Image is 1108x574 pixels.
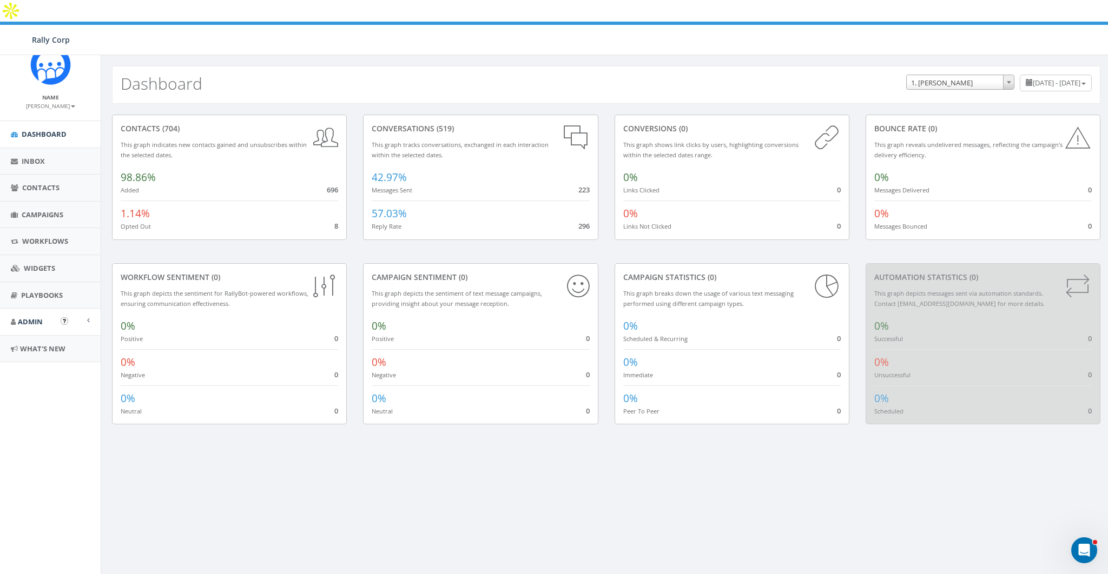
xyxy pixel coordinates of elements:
[372,170,407,184] span: 42.97%
[874,123,1092,134] div: Bounce Rate
[21,290,63,300] span: Playbooks
[121,319,135,333] span: 0%
[623,289,794,308] small: This graph breaks down the usage of various text messaging performed using different campaign types.
[623,272,841,283] div: Campaign Statistics
[623,186,659,194] small: Links Clicked
[874,335,903,343] small: Successful
[1088,185,1092,195] span: 0
[457,272,467,282] span: (0)
[1088,333,1092,343] span: 0
[926,123,937,134] span: (0)
[372,123,589,134] div: conversations
[578,185,590,195] span: 223
[209,272,220,282] span: (0)
[623,141,799,159] small: This graph shows link clicks by users, highlighting conversions within the selected dates range.
[121,222,151,230] small: Opted Out
[837,370,841,379] span: 0
[372,407,393,415] small: Neutral
[121,75,202,92] h2: Dashboard
[372,355,386,369] span: 0%
[837,185,841,195] span: 0
[42,94,59,101] small: Name
[623,319,638,333] span: 0%
[623,206,638,221] span: 0%
[1033,78,1080,88] span: [DATE] - [DATE]
[18,317,43,326] span: Admin
[874,371,911,379] small: Unsuccessful
[586,370,590,379] span: 0
[434,123,454,134] span: (519)
[874,289,1045,308] small: This graph depicts messages sent via automation standards. Contact [EMAIL_ADDRESS][DOMAIN_NAME] f...
[121,186,139,194] small: Added
[623,335,688,343] small: Scheduled & Recurring
[30,44,71,85] img: Icon_1.png
[372,335,394,343] small: Positive
[874,170,889,184] span: 0%
[372,289,542,308] small: This graph depicts the sentiment of text message campaigns, providing insight about your message ...
[677,123,688,134] span: (0)
[327,185,338,195] span: 696
[372,391,386,405] span: 0%
[586,333,590,343] span: 0
[121,206,150,221] span: 1.14%
[837,221,841,231] span: 0
[334,221,338,231] span: 8
[372,222,401,230] small: Reply Rate
[623,123,841,134] div: conversions
[121,141,307,159] small: This graph indicates new contacts gained and unsubscribes within the selected dates.
[623,407,659,415] small: Peer To Peer
[874,186,929,194] small: Messages Delivered
[32,35,70,45] span: Rally Corp
[372,319,386,333] span: 0%
[121,289,308,308] small: This graph depicts the sentiment for RallyBot-powered workflows, ensuring communication effective...
[1088,406,1092,416] span: 0
[20,344,65,353] span: What's New
[837,333,841,343] span: 0
[874,355,889,369] span: 0%
[121,371,145,379] small: Negative
[22,210,63,219] span: Campaigns
[121,272,338,283] div: Workflow Sentiment
[1088,370,1092,379] span: 0
[578,221,590,231] span: 296
[874,222,927,230] small: Messages Bounced
[26,101,75,110] a: [PERSON_NAME]
[1088,221,1092,231] span: 0
[334,333,338,343] span: 0
[874,206,889,221] span: 0%
[623,170,638,184] span: 0%
[1071,537,1097,563] iframe: Intercom live chat
[26,102,75,110] small: [PERSON_NAME]
[372,186,412,194] small: Messages Sent
[623,355,638,369] span: 0%
[61,317,68,325] button: Open In-App Guide
[121,170,156,184] span: 98.86%
[705,272,716,282] span: (0)
[837,406,841,416] span: 0
[623,371,653,379] small: Immediate
[334,370,338,379] span: 0
[121,355,135,369] span: 0%
[121,407,142,415] small: Neutral
[874,391,889,405] span: 0%
[874,272,1092,283] div: Automation Statistics
[967,272,978,282] span: (0)
[22,236,68,246] span: Workflows
[160,123,180,134] span: (704)
[874,407,903,415] small: Scheduled
[623,222,671,230] small: Links Not Clicked
[22,183,60,192] span: Contacts
[623,391,638,405] span: 0%
[24,263,55,273] span: Widgets
[874,319,889,333] span: 0%
[121,335,143,343] small: Positive
[372,206,407,221] span: 57.03%
[372,141,549,159] small: This graph tracks conversations, exchanged in each interaction within the selected dates.
[907,75,1014,90] span: 1. James Martin
[372,272,589,283] div: Campaign Sentiment
[586,406,590,416] span: 0
[874,141,1063,159] small: This graph reveals undelivered messages, reflecting the campaign's delivery efficiency.
[121,123,338,134] div: contacts
[22,156,45,166] span: Inbox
